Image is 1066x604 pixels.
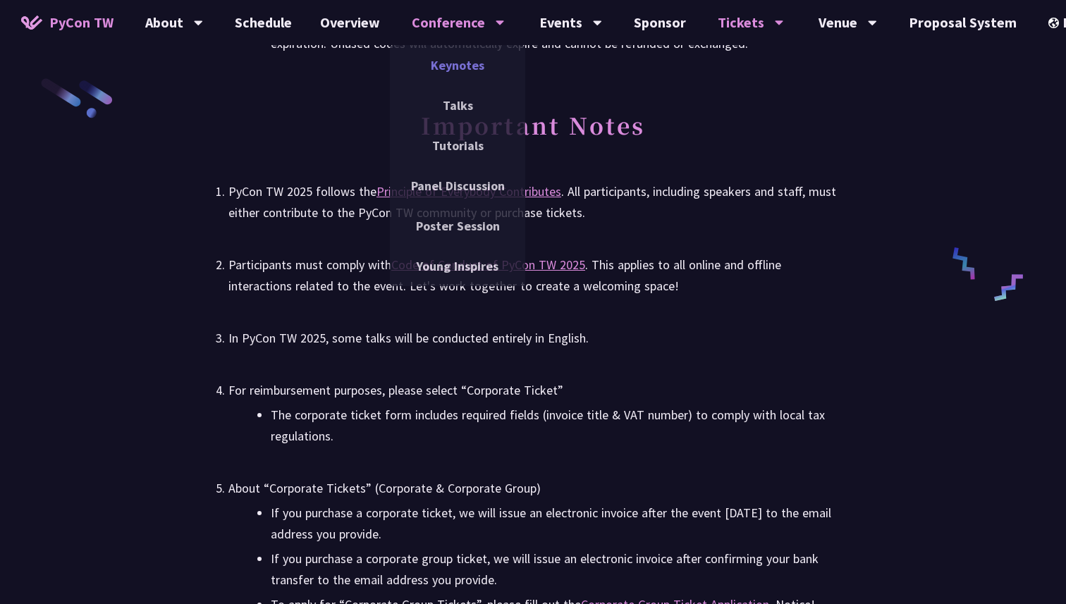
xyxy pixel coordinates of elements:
[228,181,838,223] div: PyCon TW 2025 follows the . All participants, including speakers and staff, must either contribut...
[271,503,838,545] li: If you purchase a corporate ticket, we will issue an electronic invoice after the event [DATE] to...
[376,183,561,199] a: Principle of Everybody Contributes
[271,548,838,591] li: If you purchase a corporate group ticket, we will issue an electronic invoice after confirming yo...
[228,97,838,174] h2: Important Notes
[390,89,525,122] a: Talks
[390,249,525,283] a: Young Inspires
[7,5,128,40] a: PyCon TW
[228,478,838,499] div: About “Corporate Tickets” (Corporate & Corporate Group)
[390,129,525,162] a: Tutorials
[390,169,525,202] a: Panel Discussion
[228,328,838,349] div: In PyCon TW 2025, some talks will be conducted entirely in English.
[390,49,525,82] a: Keynotes
[49,12,114,33] span: PyCon TW
[228,254,838,297] div: Participants must comply with . This applies to all online and offline interactions related to th...
[1048,18,1062,28] img: Locale Icon
[21,16,42,30] img: Home icon of PyCon TW 2025
[390,209,525,242] a: Poster Session
[228,380,838,401] div: For reimbursement purposes, please select “Corporate Ticket”
[271,405,838,447] li: The corporate ticket form includes required fields (invoice title & VAT number) to comply with lo...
